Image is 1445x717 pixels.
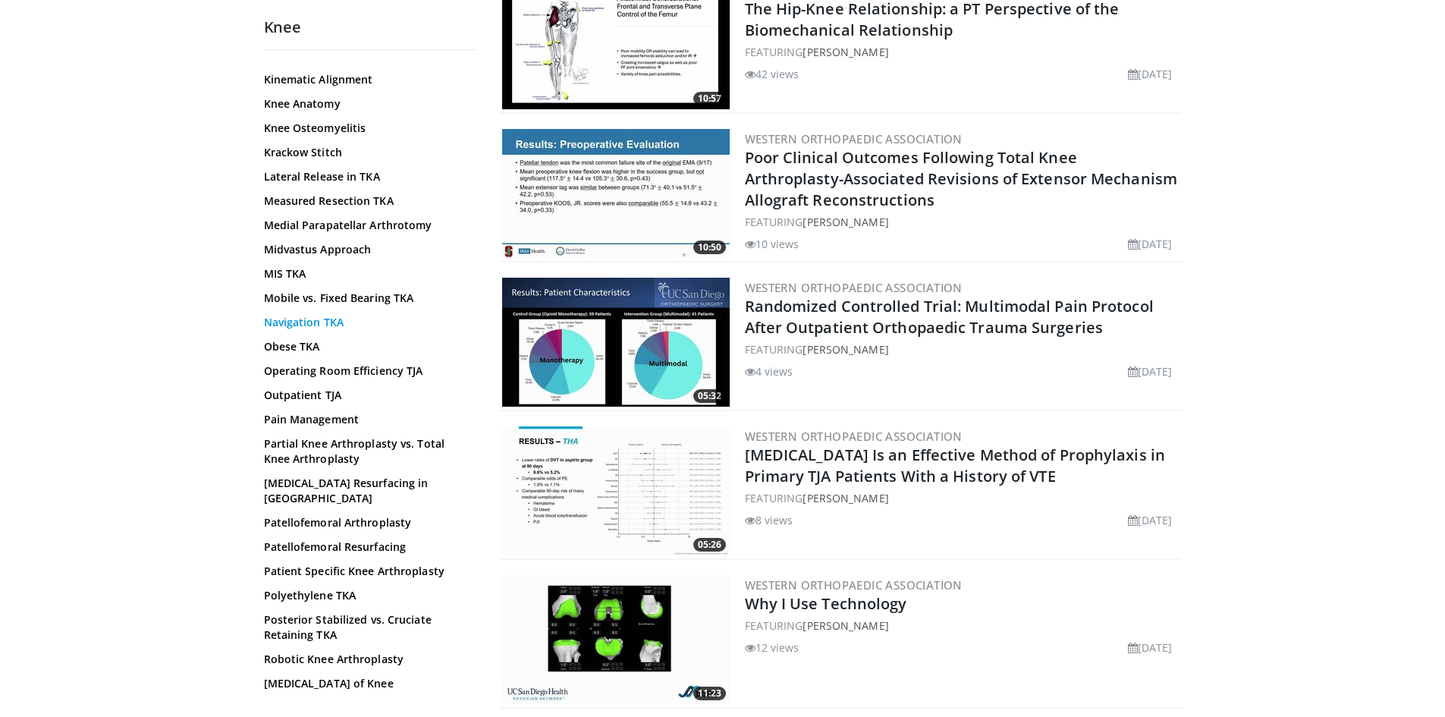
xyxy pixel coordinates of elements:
a: [MEDICAL_DATA] Is an Effective Method of Prophylaxis in Primary TJA Patients With a History of VTE [745,445,1166,486]
li: 4 views [745,363,793,379]
a: [PERSON_NAME] [803,491,888,505]
li: 10 views [745,236,799,252]
a: Krackow Stitch [264,145,469,160]
a: 05:26 [502,426,730,555]
span: 11:23 [693,687,726,700]
a: Subvastus Approach [264,700,469,715]
h2: Knee [264,17,476,37]
a: Navigation TKA [264,315,469,330]
span: 05:32 [693,389,726,403]
a: Measured Resection TKA [264,193,469,209]
li: [DATE] [1128,66,1173,82]
a: Why I Use Technology [745,593,907,614]
a: Western Orthopaedic Association [745,280,963,295]
div: FEATURING [745,214,1179,230]
a: 05:32 [502,278,730,407]
a: Poor Clinical Outcomes Following Total Knee Arthroplasty-Associated Revisions of Extensor Mechani... [745,147,1178,210]
a: Patellofemoral Resurfacing [264,539,469,555]
a: Patellofemoral Arthroplasty [264,515,469,530]
a: Knee Osteomyelitis [264,121,469,136]
li: [DATE] [1128,363,1173,379]
a: [MEDICAL_DATA] of Knee [264,676,469,691]
a: Lateral Release in TKA [264,169,469,184]
a: Pain Management [264,412,469,427]
img: d61cac32-414c-4499-bfef-b1a580b794ff.300x170_q85_crop-smart_upscale.jpg [502,426,730,555]
li: [DATE] [1128,512,1173,528]
li: 42 views [745,66,799,82]
a: [PERSON_NAME] [803,45,888,59]
a: [PERSON_NAME] [803,618,888,633]
a: Robotic Knee Arthroplasty [264,652,469,667]
a: Knee Anatomy [264,96,469,112]
img: 47883599-e86f-403c-afb7-66cad62cf562.300x170_q85_crop-smart_upscale.jpg [502,575,730,704]
a: Operating Room Efficiency TJA [264,363,469,379]
li: [DATE] [1128,236,1173,252]
a: 11:23 [502,575,730,704]
a: [PERSON_NAME] [803,342,888,357]
a: Kinematic Alignment [264,72,469,87]
a: Medial Parapatellar Arthrotomy [264,218,469,233]
a: [PERSON_NAME] [803,215,888,229]
a: [MEDICAL_DATA] Resurfacing in [GEOGRAPHIC_DATA] [264,476,469,506]
div: FEATURING [745,618,1179,634]
a: Partial Knee Arthroplasty vs. Total Knee Arthroplasty [264,436,469,467]
a: Midvastus Approach [264,242,469,257]
li: 8 views [745,512,793,528]
a: Outpatient TJA [264,388,469,403]
div: FEATURING [745,341,1179,357]
span: 10:50 [693,241,726,254]
span: 10:57 [693,92,726,105]
a: Patient Specific Knee Arthroplasty [264,564,469,579]
span: 05:26 [693,538,726,552]
a: 10:50 [502,129,730,258]
img: e46116f7-ee5d-4342-97bf-9e70fac83bcf.300x170_q85_crop-smart_upscale.jpg [502,278,730,407]
a: Western Orthopaedic Association [745,577,963,593]
a: Posterior Stabilized vs. Cruciate Retaining TKA [264,612,469,643]
div: FEATURING [745,44,1179,60]
div: FEATURING [745,490,1179,506]
li: [DATE] [1128,640,1173,656]
a: Randomized Controlled Trial: Multimodal Pain Protocol After Outpatient Orthopaedic Trauma Surgeries [745,296,1154,338]
li: 12 views [745,640,799,656]
a: Mobile vs. Fixed Bearing TKA [264,291,469,306]
img: b97f3ed8-2ebe-473e-92c1-7a4e387d9769.300x170_q85_crop-smart_upscale.jpg [502,129,730,258]
a: Polyethylene TKA [264,588,469,603]
a: MIS TKA [264,266,469,281]
a: Western Orthopaedic Association [745,131,963,146]
a: Western Orthopaedic Association [745,429,963,444]
a: Obese TKA [264,339,469,354]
